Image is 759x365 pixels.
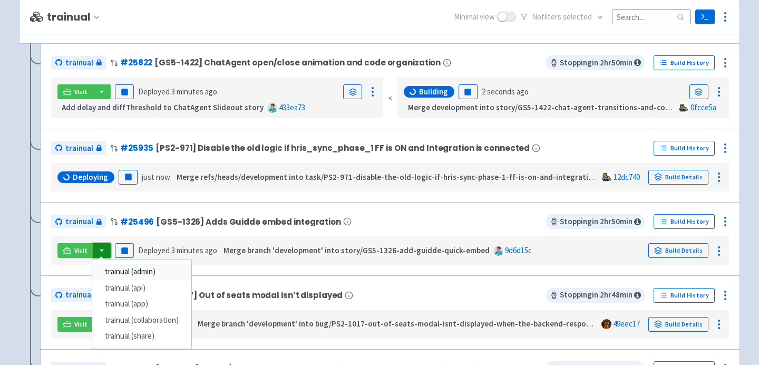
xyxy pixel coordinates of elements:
span: Stopping in 2 hr 50 min [546,214,645,229]
span: trainual [65,289,93,301]
a: Build Details [648,243,708,258]
strong: Merge development into story/GS5-1422-chat-agent-transitions-and-code-organization [408,102,724,112]
span: Visit [74,88,88,96]
a: trainual [51,141,106,156]
input: Search... [612,9,691,24]
a: #25822 [120,57,152,68]
a: trainual [51,288,106,302]
time: 2 seconds ago [482,87,529,97]
span: No filter s [532,11,592,23]
a: trainual (admin) [92,264,191,280]
time: 3 minutes ago [171,87,217,97]
a: trainual (share) [92,328,191,344]
span: Stopping in 2 hr 48 min [546,288,645,303]
strong: Merge refs/heads/development into task/PS2-971-disable-the-old-logic-if-hris-sync-phase-1-ff-is-o... [177,172,647,182]
a: Build History [654,55,715,70]
div: « [388,78,392,118]
span: Minimal view [454,11,495,23]
time: just now [142,172,170,182]
a: 9d6d15c [505,245,532,255]
a: 12dc740 [614,172,640,182]
a: trainual (app) [92,296,191,312]
a: Visit [57,243,93,258]
a: trainual [51,56,106,70]
a: Build History [654,141,715,156]
span: Visit [74,246,88,255]
button: Pause [115,243,134,258]
span: trainual [65,142,93,155]
a: 0fcce5a [690,102,716,112]
a: Visit [57,84,93,99]
span: [GS5-1422] ChatAgent open/close animation and code organization [154,58,441,67]
strong: Merge branch 'development' into story/GS5-1326-add-guidde-quick-embed [223,245,490,255]
a: trainual [51,215,106,229]
a: #25496 [120,216,154,227]
span: Building [419,87,448,97]
button: Pause [119,170,138,185]
button: Pause [459,84,478,99]
span: Deploying [73,172,108,182]
a: #25935 [120,142,153,153]
button: Pause [115,84,134,99]
span: Visit [74,320,88,329]
span: Deployed [138,245,217,255]
a: 49eec17 [613,319,640,329]
span: [PS2-971] Disable the old logic if hris_sync_phase_1 FF is ON and Integration is connected [155,143,530,152]
span: [GS5-1326] Adds Guidde embed integration [156,217,341,226]
a: Build History [654,214,715,229]
button: trainual [47,11,104,23]
span: trainual [65,57,93,69]
strong: Merge branch 'development' into bug/PS2-1017-out-of-seats-modal-isnt-displayed-when-the-backend-r... [198,319,722,329]
span: [PS2-1017] Out of seats modal isn’t displayed [153,291,343,300]
a: trainual (api) [92,280,191,296]
time: 3 minutes ago [171,245,217,255]
a: Build Details [648,317,708,332]
a: trainual (collaboration) [92,312,191,329]
span: Stopping in 2 hr 50 min [546,55,645,70]
span: Deployed [138,87,217,97]
a: 433ea73 [279,102,305,112]
a: Terminal [695,9,715,24]
a: Build Details [648,170,708,185]
span: trainual [65,216,93,228]
a: Build History [654,288,715,303]
strong: Add delay and diffThreshold to ChatAgent Slideout story [62,102,264,112]
a: Visit [57,317,93,332]
span: selected [563,12,592,22]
